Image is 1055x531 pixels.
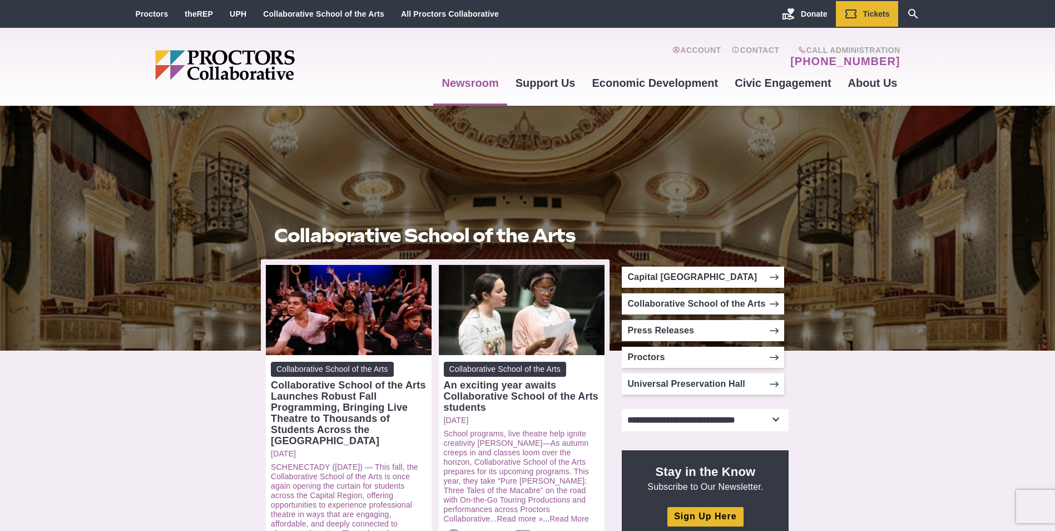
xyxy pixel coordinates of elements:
img: Proctors logo [155,50,380,80]
a: Capital [GEOGRAPHIC_DATA] [622,267,784,288]
a: Newsroom [433,68,507,98]
a: Support Us [507,68,584,98]
a: [DATE] [271,449,427,459]
a: Read more » [497,514,543,523]
span: Call Administration [787,46,900,55]
a: Press Releases [622,320,784,341]
a: Account [672,46,721,68]
a: About Us [840,68,906,98]
a: UPH [230,9,246,18]
a: School programs, live theatre help ignite creativity [PERSON_NAME]—As autumn creeps in and classe... [444,429,589,523]
a: Search [898,1,928,27]
a: Collaborative School of the Arts Collaborative School of the Arts Launches Robust Fall Programmin... [271,362,427,446]
a: Economic Development [584,68,727,98]
a: All Proctors Collaborative [401,9,499,18]
a: Proctors [136,9,169,18]
a: Sign Up Here [667,507,743,527]
a: Collaborative School of the Arts An exciting year awaits Collaborative School of the Arts students [444,362,600,413]
a: Civic Engagement [726,68,839,98]
a: Collaborative School of the Arts [263,9,384,18]
a: theREP [185,9,213,18]
a: Tickets [836,1,898,27]
a: Proctors [622,347,784,368]
a: Universal Preservation Hall [622,373,784,395]
select: Select category [622,409,789,431]
span: Tickets [863,9,890,18]
span: Collaborative School of the Arts [444,362,566,377]
a: Donate [774,1,835,27]
div: Collaborative School of the Arts Launches Robust Fall Programming, Bringing Live Theatre to Thous... [271,380,427,446]
p: Subscribe to Our Newsletter. [635,464,775,493]
div: An exciting year awaits Collaborative School of the Arts students [444,380,600,413]
span: Donate [801,9,827,18]
strong: Stay in the Know [656,465,756,479]
p: ... [444,429,600,524]
a: Read More [549,514,589,523]
a: Contact [732,46,779,68]
a: Collaborative School of the Arts [622,293,784,314]
a: [PHONE_NUMBER] [790,55,900,68]
span: Collaborative School of the Arts [271,362,393,377]
h1: Collaborative School of the Arts [274,225,597,246]
a: [DATE] [444,416,600,425]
